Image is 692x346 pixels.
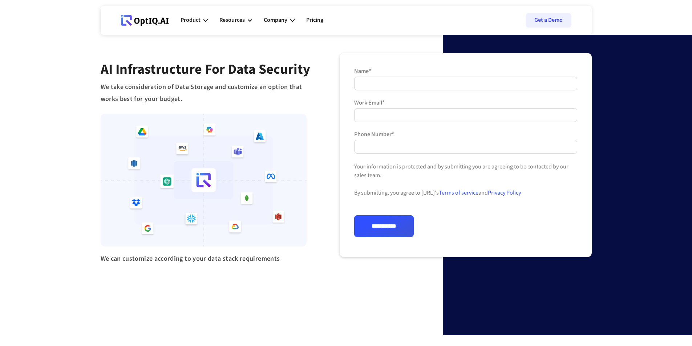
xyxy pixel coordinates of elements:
div: Product [181,9,208,31]
a: Webflow Homepage [121,9,169,31]
div: Company [264,15,287,25]
form: Form 1 [354,68,577,237]
label: Work Email* [354,99,577,106]
label: Name* [354,68,577,75]
div: Resources [219,9,252,31]
label: Phone Number* [354,131,577,138]
div: Resources [219,15,245,25]
a: Get a Demo [526,13,571,28]
div: Product [181,15,201,25]
div: We take consideration of Data Storage and customize an option that works best for your budget. [101,81,311,105]
a: Pricing [306,9,323,31]
a: Terms of service [439,189,478,197]
a: Privacy Policy [488,189,521,197]
div: Your information is protected and by submitting you are agreeing to be contacted by our sales tea... [354,162,577,215]
span: AI Infrastructure for Data Security [101,60,310,79]
div: Company [264,9,295,31]
div: We can customize according to your data stack requirements [101,253,307,265]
